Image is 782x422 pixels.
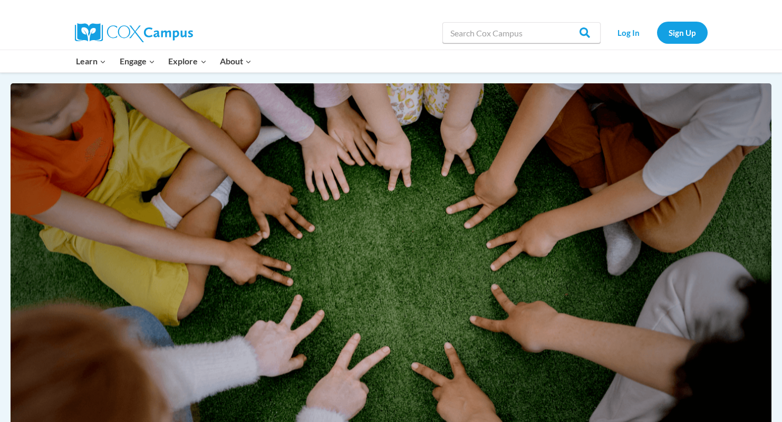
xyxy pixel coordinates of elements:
span: Learn [76,54,106,68]
span: Explore [168,54,206,68]
input: Search Cox Campus [442,22,601,43]
span: Engage [120,54,155,68]
nav: Secondary Navigation [606,22,708,43]
nav: Primary Navigation [70,50,258,72]
a: Log In [606,22,652,43]
img: Cox Campus [75,23,193,42]
span: About [220,54,252,68]
a: Sign Up [657,22,708,43]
